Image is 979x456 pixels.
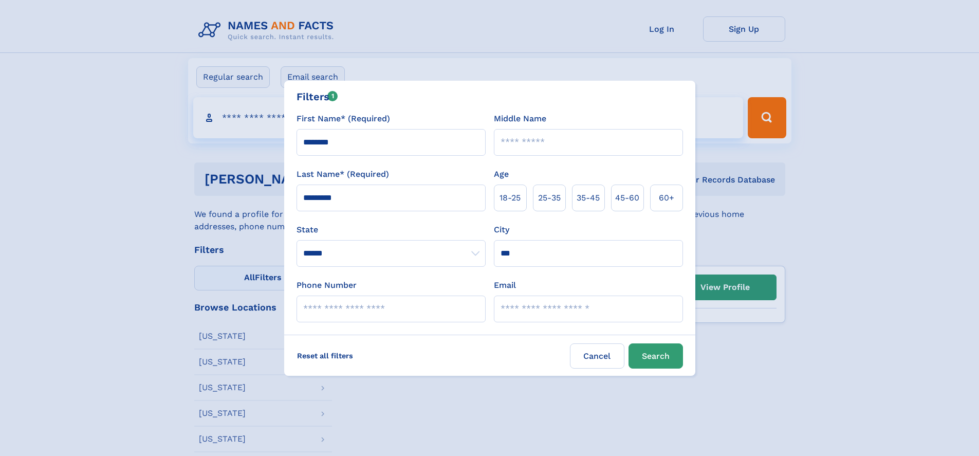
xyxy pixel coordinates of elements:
span: 18‑25 [500,192,521,204]
label: Middle Name [494,113,546,125]
button: Search [629,343,683,369]
label: Cancel [570,343,624,369]
label: State [297,224,486,236]
span: 45‑60 [615,192,639,204]
span: 35‑45 [577,192,600,204]
label: Phone Number [297,279,357,291]
label: Reset all filters [290,343,360,368]
label: First Name* (Required) [297,113,390,125]
span: 25‑35 [538,192,561,204]
label: City [494,224,509,236]
div: Filters [297,89,338,104]
label: Email [494,279,516,291]
span: 60+ [659,192,674,204]
label: Age [494,168,509,180]
label: Last Name* (Required) [297,168,389,180]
